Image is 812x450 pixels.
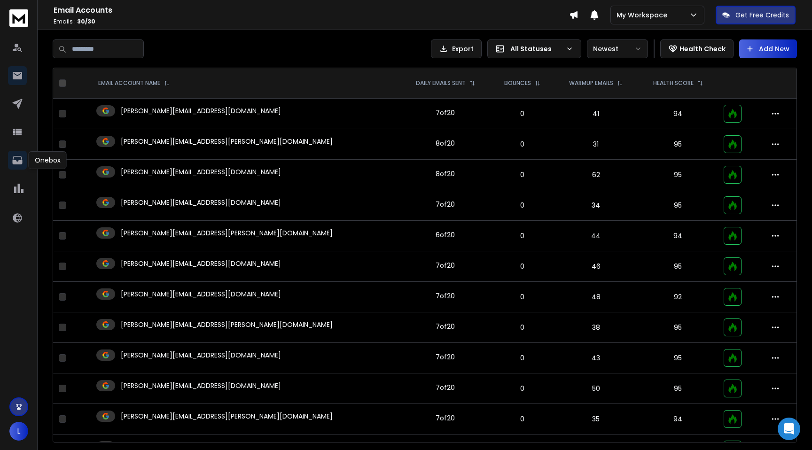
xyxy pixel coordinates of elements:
[497,109,548,118] p: 0
[679,44,726,54] p: Health Check
[497,292,548,302] p: 0
[554,190,638,221] td: 34
[436,383,455,392] div: 7 of 20
[739,39,797,58] button: Add New
[617,10,671,20] p: My Workspace
[436,169,455,178] div: 8 of 20
[554,343,638,373] td: 43
[554,373,638,404] td: 50
[587,39,648,58] button: Newest
[554,129,638,160] td: 31
[431,39,482,58] button: Export
[497,384,548,393] p: 0
[510,44,562,54] p: All Statuses
[554,404,638,434] td: 35
[436,413,455,423] div: 7 of 20
[9,422,28,441] button: L
[638,129,718,160] td: 95
[638,160,718,190] td: 95
[436,261,455,270] div: 7 of 20
[77,17,95,25] span: 30 / 30
[554,251,638,282] td: 46
[436,291,455,301] div: 7 of 20
[121,228,333,238] p: [PERSON_NAME][EMAIL_ADDRESS][PERSON_NAME][DOMAIN_NAME]
[638,221,718,251] td: 94
[778,418,800,440] div: Open Intercom Messenger
[497,231,548,241] p: 0
[554,99,638,129] td: 41
[121,137,333,146] p: [PERSON_NAME][EMAIL_ADDRESS][PERSON_NAME][DOMAIN_NAME]
[497,170,548,179] p: 0
[497,323,548,332] p: 0
[638,343,718,373] td: 95
[497,201,548,210] p: 0
[29,151,67,169] div: Onebox
[98,79,170,87] div: EMAIL ACCOUNT NAME
[554,312,638,343] td: 38
[436,322,455,331] div: 7 of 20
[436,200,455,209] div: 7 of 20
[497,262,548,271] p: 0
[121,289,281,299] p: [PERSON_NAME][EMAIL_ADDRESS][DOMAIN_NAME]
[121,106,281,116] p: [PERSON_NAME][EMAIL_ADDRESS][DOMAIN_NAME]
[638,373,718,404] td: 95
[121,411,333,421] p: [PERSON_NAME][EMAIL_ADDRESS][PERSON_NAME][DOMAIN_NAME]
[638,251,718,282] td: 95
[121,259,281,268] p: [PERSON_NAME][EMAIL_ADDRESS][DOMAIN_NAME]
[121,350,281,360] p: [PERSON_NAME][EMAIL_ADDRESS][DOMAIN_NAME]
[121,167,281,177] p: [PERSON_NAME][EMAIL_ADDRESS][DOMAIN_NAME]
[416,79,466,87] p: DAILY EMAILS SENT
[121,381,281,390] p: [PERSON_NAME][EMAIL_ADDRESS][DOMAIN_NAME]
[638,312,718,343] td: 95
[497,353,548,363] p: 0
[436,352,455,362] div: 7 of 20
[554,221,638,251] td: 44
[638,99,718,129] td: 94
[569,79,613,87] p: WARMUP EMAILS
[554,282,638,312] td: 48
[554,160,638,190] td: 62
[638,190,718,221] td: 95
[638,404,718,434] td: 94
[121,198,281,207] p: [PERSON_NAME][EMAIL_ADDRESS][DOMAIN_NAME]
[54,5,569,16] h1: Email Accounts
[497,414,548,424] p: 0
[9,9,28,27] img: logo
[653,79,694,87] p: HEALTH SCORE
[54,18,569,25] p: Emails :
[638,282,718,312] td: 92
[436,108,455,117] div: 7 of 20
[436,230,455,240] div: 6 of 20
[735,10,789,20] p: Get Free Credits
[504,79,531,87] p: BOUNCES
[121,320,333,329] p: [PERSON_NAME][EMAIL_ADDRESS][PERSON_NAME][DOMAIN_NAME]
[436,139,455,148] div: 8 of 20
[660,39,734,58] button: Health Check
[497,140,548,149] p: 0
[716,6,796,24] button: Get Free Credits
